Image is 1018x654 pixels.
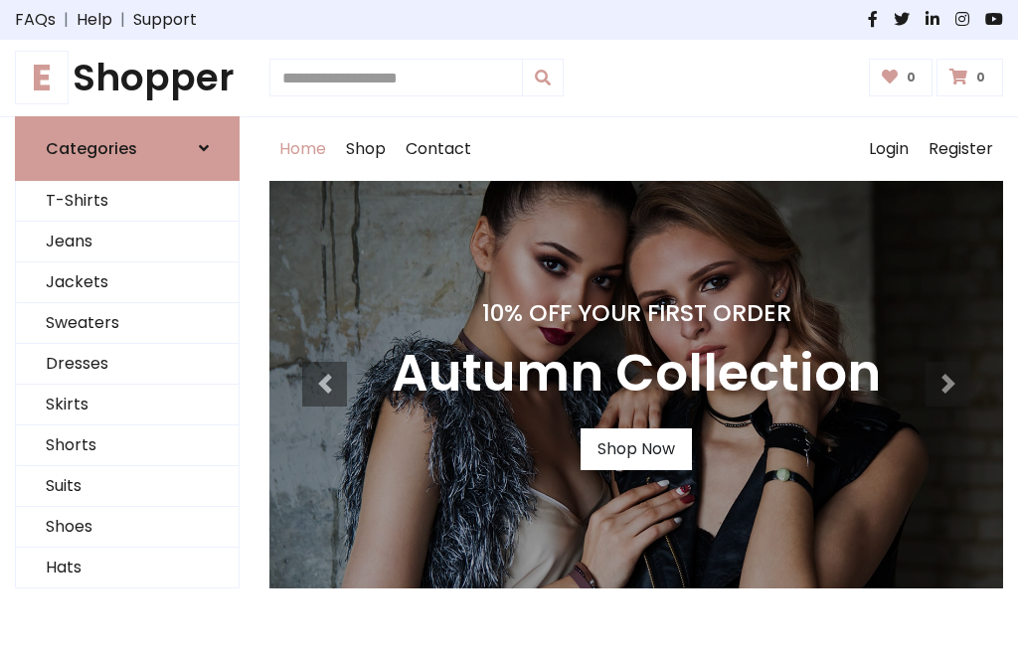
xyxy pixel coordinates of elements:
a: T-Shirts [16,181,239,222]
a: Suits [16,466,239,507]
a: Shorts [16,425,239,466]
a: FAQs [15,8,56,32]
a: Hats [16,548,239,588]
a: Categories [15,116,240,181]
span: E [15,51,69,104]
a: Help [77,8,112,32]
a: Home [269,117,336,181]
h1: Shopper [15,56,240,100]
span: | [56,8,77,32]
a: Contact [396,117,481,181]
a: Shop [336,117,396,181]
a: Skirts [16,385,239,425]
a: Login [859,117,919,181]
a: Support [133,8,197,32]
a: 0 [869,59,933,96]
span: 0 [902,69,921,86]
a: Jackets [16,262,239,303]
a: Shop Now [581,428,692,470]
a: Sweaters [16,303,239,344]
a: Dresses [16,344,239,385]
a: Shoes [16,507,239,548]
h3: Autumn Collection [392,343,881,405]
a: Register [919,117,1003,181]
a: EShopper [15,56,240,100]
h6: Categories [46,139,137,158]
h4: 10% Off Your First Order [392,299,881,327]
a: 0 [936,59,1003,96]
span: 0 [971,69,990,86]
a: Jeans [16,222,239,262]
span: | [112,8,133,32]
